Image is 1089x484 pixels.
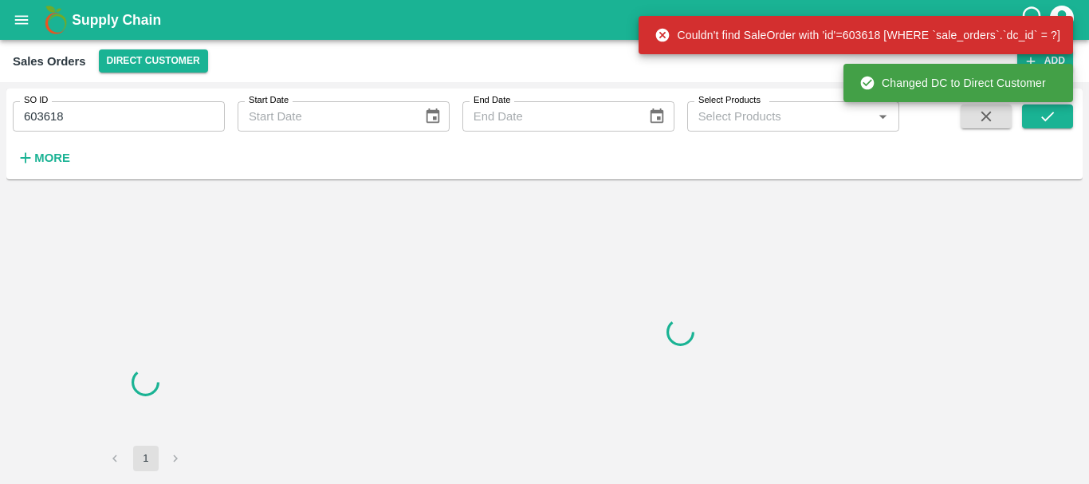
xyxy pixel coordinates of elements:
[249,94,289,107] label: Start Date
[72,9,1020,31] a: Supply Chain
[642,101,672,132] button: Choose date
[238,101,411,132] input: Start Date
[34,151,70,164] strong: More
[462,101,636,132] input: End Date
[1048,3,1076,37] div: account of current user
[1020,6,1048,34] div: customer-support
[133,446,159,471] button: page 1
[698,94,761,107] label: Select Products
[99,49,208,73] button: Select DC
[40,4,72,36] img: logo
[24,94,48,107] label: SO ID
[100,446,191,471] nav: pagination navigation
[3,2,40,38] button: open drawer
[13,101,225,132] input: Enter SO ID
[872,106,893,127] button: Open
[418,101,448,132] button: Choose date
[474,94,510,107] label: End Date
[13,144,74,171] button: More
[859,69,1046,97] div: Changed DC to Direct Customer
[72,12,161,28] b: Supply Chain
[13,51,86,72] div: Sales Orders
[655,21,1060,49] div: Couldn't find SaleOrder with 'id'=603618 [WHERE `sale_orders`.`dc_id` = ?]
[692,106,868,127] input: Select Products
